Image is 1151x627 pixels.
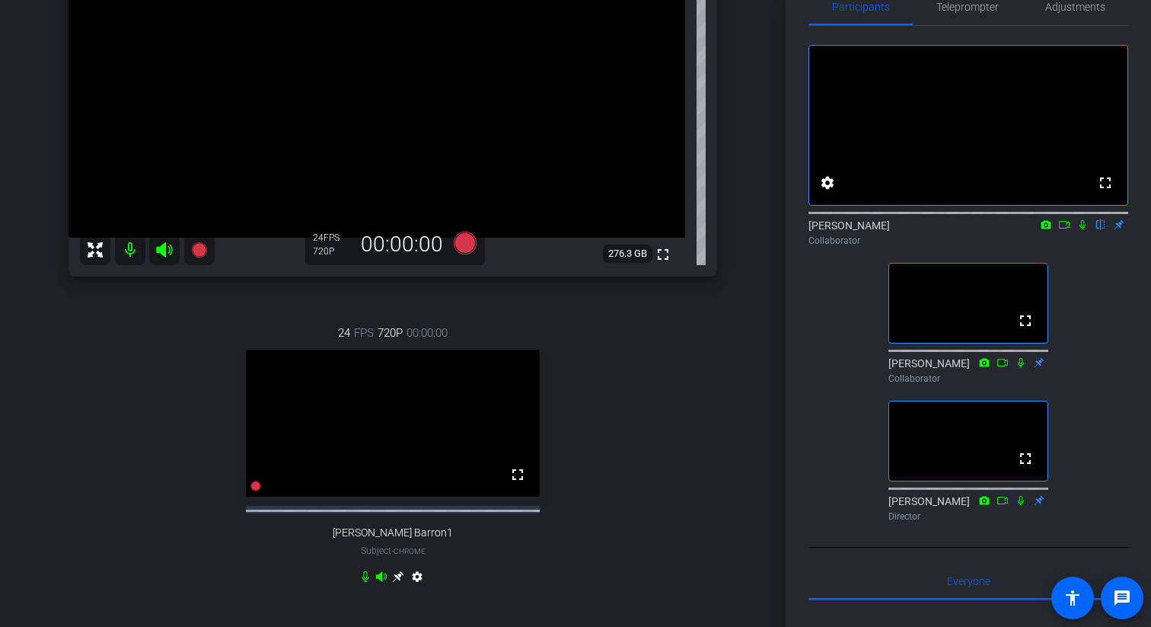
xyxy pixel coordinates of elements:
div: 00:00:00 [351,232,453,258]
span: [PERSON_NAME] Barron1 [333,526,453,539]
mat-icon: fullscreen [1096,174,1114,192]
div: Collaborator [808,234,1128,248]
mat-icon: message [1113,589,1131,607]
span: 24 [338,325,350,341]
div: [PERSON_NAME] [808,218,1128,248]
span: 276.3 GB [603,245,652,263]
span: Chrome [394,547,426,555]
span: Adjustments [1045,2,1105,12]
mat-icon: fullscreen [654,245,672,264]
span: Teleprompter [936,2,999,12]
span: FPS [354,325,374,341]
div: 24 [313,232,351,244]
div: Collaborator [888,372,1048,385]
span: 00:00:00 [407,325,448,341]
mat-icon: flip [1092,217,1110,231]
span: Participants [832,2,890,12]
div: [PERSON_NAME] [888,356,1048,385]
span: - [391,545,394,556]
div: 720P [313,245,351,258]
mat-icon: accessibility [1063,589,1082,607]
mat-icon: fullscreen [1016,449,1035,468]
mat-icon: fullscreen [1016,312,1035,330]
span: 720P [378,325,403,341]
span: FPS [324,232,340,243]
mat-icon: fullscreen [509,465,527,484]
span: Everyone [947,576,990,587]
div: [PERSON_NAME] [888,494,1048,523]
mat-icon: settings [408,571,426,589]
span: Subject [361,544,426,558]
mat-icon: settings [818,174,837,192]
div: Director [888,510,1048,523]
